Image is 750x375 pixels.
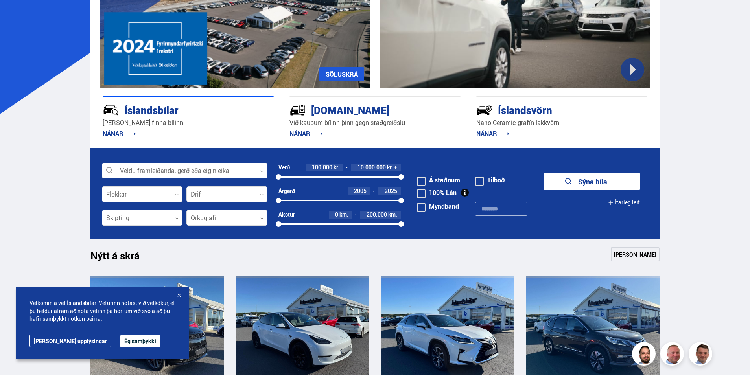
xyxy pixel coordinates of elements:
[633,343,657,367] img: nhp88E3Fdnt1Opn2.png
[6,3,30,27] button: Opna LiveChat spjallviðmót
[278,188,295,194] div: Árgerð
[289,102,306,118] img: tr5P-W3DuiFaO7aO.svg
[120,335,160,347] button: Ég samþykki
[289,118,461,127] p: Við kaupum bílinn þinn gegn staðgreiðslu
[476,118,647,127] p: Nano Ceramic grafín lakkvörn
[475,177,505,183] label: Tilboð
[312,164,332,171] span: 100.000
[476,102,493,118] img: -Svtn6bYgwAsiwNX.svg
[29,299,175,323] span: Velkomin á vef Íslandsbílar. Vefurinn notast við vefkökur, ef þú heldur áfram að nota vefinn þá h...
[29,335,111,347] a: [PERSON_NAME] upplýsingar
[103,103,246,116] div: Íslandsbílar
[278,211,295,218] div: Akstur
[289,103,433,116] div: [DOMAIN_NAME]
[476,129,510,138] a: NÁNAR
[278,164,290,171] div: Verð
[354,187,367,195] span: 2005
[385,187,397,195] span: 2025
[334,164,339,171] span: kr.
[417,189,457,196] label: 100% Lán
[690,343,713,367] img: FbJEzSuNWCJXmdc-.webp
[103,118,274,127] p: [PERSON_NAME] finna bílinn
[544,173,640,190] button: Sýna bíla
[103,102,119,118] img: JRvxyua_JYH6wB4c.svg
[319,67,364,81] a: SÖLUSKRÁ
[335,211,338,218] span: 0
[611,247,660,261] a: [PERSON_NAME]
[367,211,387,218] span: 200.000
[662,343,685,367] img: siFngHWaQ9KaOqBr.png
[608,194,640,211] button: Ítarleg leit
[417,177,460,183] label: Á staðnum
[417,203,459,210] label: Myndband
[476,103,619,116] div: Íslandsvörn
[90,250,153,266] h1: Nýtt á skrá
[103,129,136,138] a: NÁNAR
[339,211,348,218] span: km.
[387,164,393,171] span: kr.
[289,129,323,138] a: NÁNAR
[394,164,397,171] span: +
[357,164,386,171] span: 10.000.000
[388,211,397,218] span: km.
